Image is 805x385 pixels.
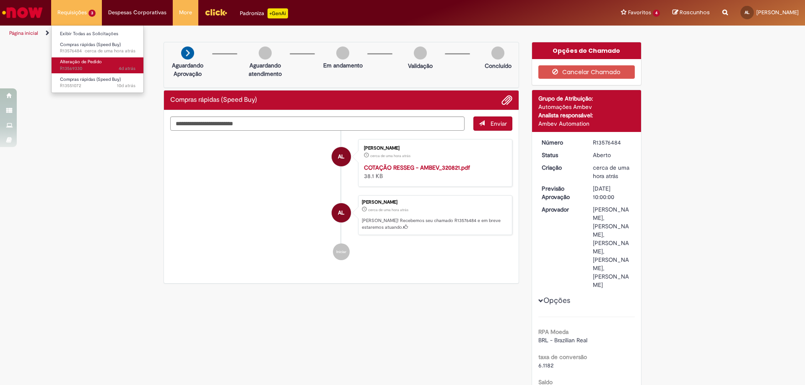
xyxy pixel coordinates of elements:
[52,57,144,73] a: Aberto R13569330 : Alteração de Pedido
[170,96,257,104] h2: Compras rápidas (Speed Buy) Histórico de tíquete
[538,328,569,336] b: RPA Moeda
[52,40,144,56] a: Aberto R13576484 : Compras rápidas (Speed Buy)
[535,205,587,214] dt: Aprovador
[6,26,530,41] ul: Trilhas de página
[60,83,135,89] span: R13551072
[538,111,635,119] div: Analista responsável:
[362,200,508,205] div: [PERSON_NAME]
[336,47,349,59] img: img-circle-grey.png
[259,47,272,59] img: img-circle-grey.png
[57,8,87,17] span: Requisições
[170,131,512,269] ul: Histórico de tíquete
[653,10,660,17] span: 4
[9,30,38,36] a: Página inicial
[538,119,635,128] div: Ambev Automation
[205,6,227,18] img: click_logo_yellow_360x200.png
[673,9,710,17] a: Rascunhos
[167,61,208,78] p: Aguardando Aprovação
[60,41,121,48] span: Compras rápidas (Speed Buy)
[593,163,632,180] div: 29/09/2025 12:12:23
[538,103,635,111] div: Automações Ambev
[364,146,504,151] div: [PERSON_NAME]
[245,61,286,78] p: Aguardando atendimento
[88,10,96,17] span: 3
[85,48,135,54] span: cerca de uma hora atrás
[170,195,512,235] li: Ana Melicia De Souza Lima
[414,47,427,59] img: img-circle-grey.png
[593,138,632,147] div: R13576484
[338,147,344,167] span: AL
[362,217,508,230] p: [PERSON_NAME]! Recebemos seu chamado R13576484 e em breve estaremos atuando.
[491,47,504,59] img: img-circle-grey.png
[179,8,192,17] span: More
[51,25,144,93] ul: Requisições
[60,48,135,54] span: R13576484
[538,362,553,369] span: 6.1182
[538,353,587,361] b: taxa de conversão
[535,163,587,172] dt: Criação
[370,153,410,158] time: 29/09/2025 12:12:06
[535,184,587,201] dt: Previsão Aprovação
[535,138,587,147] dt: Número
[60,59,102,65] span: Alteração de Pedido
[538,94,635,103] div: Grupo de Atribuição:
[745,10,750,15] span: AL
[364,163,504,180] div: 38.1 KB
[756,9,799,16] span: [PERSON_NAME]
[332,203,351,222] div: Ana Melicia De Souza Lima
[680,8,710,16] span: Rascunhos
[593,151,632,159] div: Aberto
[170,116,465,131] textarea: Digite sua mensagem aqui...
[338,203,344,223] span: AL
[368,207,408,212] time: 29/09/2025 12:12:23
[628,8,651,17] span: Favoritos
[485,62,512,70] p: Concluído
[267,8,288,18] p: +GenAi
[117,83,135,89] span: 10d atrás
[593,164,629,180] span: cerca de uma hora atrás
[332,147,351,166] div: Ana Melicia De Souza Lima
[538,65,635,79] button: Cancelar Chamado
[535,151,587,159] dt: Status
[538,336,587,344] span: BRL - Brazilian Real
[119,65,135,72] span: 4d atrás
[60,65,135,72] span: R13569330
[368,207,408,212] span: cerca de uma hora atrás
[501,95,512,106] button: Adicionar anexos
[52,29,144,39] a: Exibir Todas as Solicitações
[364,164,470,171] a: COTAÇÃO RESSEG - AMBEV_320821.pdf
[408,62,433,70] p: Validação
[108,8,166,17] span: Despesas Corporativas
[473,116,512,131] button: Enviar
[593,164,629,180] time: 29/09/2025 12:12:23
[491,120,507,127] span: Enviar
[1,4,44,21] img: ServiceNow
[119,65,135,72] time: 26/09/2025 09:21:04
[181,47,194,59] img: arrow-next.png
[240,8,288,18] div: Padroniza
[52,75,144,90] a: Aberto R13551072 : Compras rápidas (Speed Buy)
[370,153,410,158] span: cerca de uma hora atrás
[593,205,632,289] div: [PERSON_NAME], [PERSON_NAME], [PERSON_NAME], [PERSON_NAME], [PERSON_NAME]
[532,42,641,59] div: Opções do Chamado
[323,61,363,70] p: Em andamento
[60,76,121,83] span: Compras rápidas (Speed Buy)
[117,83,135,89] time: 19/09/2025 14:51:19
[593,184,632,201] div: [DATE] 10:00:00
